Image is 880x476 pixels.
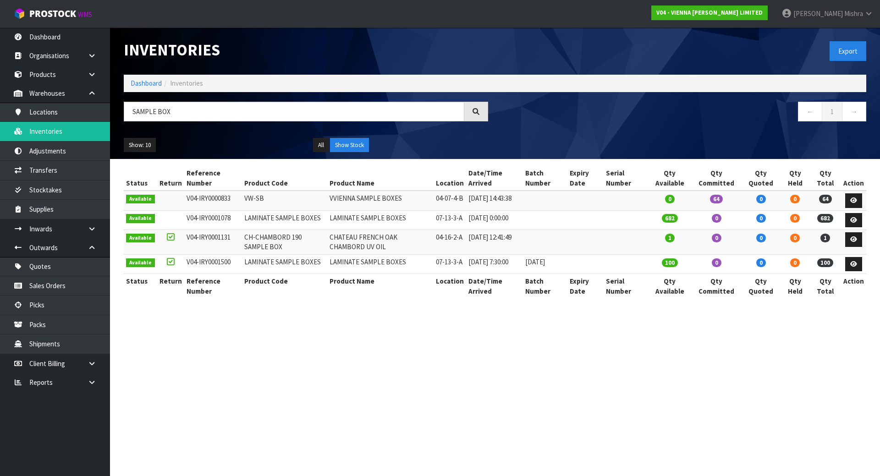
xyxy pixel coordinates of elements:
[126,258,155,268] span: Available
[810,274,841,298] th: Qty Total
[466,254,523,274] td: [DATE] 7:30:00
[656,9,763,16] strong: V04 - VIENNA [PERSON_NAME] LIMITED
[434,274,466,298] th: Location
[790,214,800,223] span: 0
[157,274,184,298] th: Return
[712,258,721,267] span: 0
[126,214,155,223] span: Available
[184,210,242,230] td: V04-IRY0001078
[466,274,523,298] th: Date/Time Arrived
[184,166,242,191] th: Reference Number
[466,230,523,255] td: [DATE] 12:41:49
[756,195,766,203] span: 0
[313,138,329,153] button: All
[523,166,567,191] th: Batch Number
[124,274,157,298] th: Status
[434,191,466,210] td: 04-07-4-B
[29,8,76,20] span: ProStock
[604,166,648,191] th: Serial Number
[756,234,766,242] span: 0
[712,214,721,223] span: 0
[78,10,92,19] small: WMS
[523,274,567,298] th: Batch Number
[648,166,691,191] th: Qty Available
[131,79,162,88] a: Dashboard
[242,230,327,255] td: CH-CHAMBORD 190 SAMPLE BOX
[466,210,523,230] td: [DATE] 0:00:00
[242,191,327,210] td: VW-SB
[790,195,800,203] span: 0
[14,8,25,19] img: cube-alt.png
[327,230,434,255] td: CHATEAU FRENCH OAK CHAMBORD UV OIL
[242,274,327,298] th: Product Code
[822,102,842,121] a: 1
[157,166,184,191] th: Return
[184,254,242,274] td: V04-IRY0001500
[124,166,157,191] th: Status
[712,234,721,242] span: 0
[330,138,369,153] button: Show Stock
[665,195,675,203] span: 0
[742,166,781,191] th: Qty Quoted
[124,138,156,153] button: Show: 10
[523,254,567,274] td: [DATE]
[841,274,866,298] th: Action
[790,234,800,242] span: 0
[604,274,648,298] th: Serial Number
[651,5,768,20] a: V04 - VIENNA [PERSON_NAME] LIMITED
[648,274,691,298] th: Qty Available
[434,230,466,255] td: 04-16-2-A
[434,166,466,191] th: Location
[844,9,863,18] span: Mishra
[790,258,800,267] span: 0
[817,258,833,267] span: 100
[820,234,830,242] span: 1
[502,102,866,124] nav: Page navigation
[841,166,866,191] th: Action
[817,214,833,223] span: 682
[567,166,604,191] th: Expiry Date
[434,210,466,230] td: 07-13-3-A
[567,274,604,298] th: Expiry Date
[466,166,523,191] th: Date/Time Arrived
[124,102,464,121] input: Search inventories
[327,191,434,210] td: VVIENNA SAMPLE BOXES
[434,254,466,274] td: 07-13-3-A
[793,9,843,18] span: [PERSON_NAME]
[665,234,675,242] span: 1
[781,166,809,191] th: Qty Held
[170,79,203,88] span: Inventories
[810,166,841,191] th: Qty Total
[184,230,242,255] td: V04-IRY0001131
[756,214,766,223] span: 0
[691,274,741,298] th: Qty Committed
[242,210,327,230] td: LAMINATE SAMPLE BOXES
[184,191,242,210] td: V04-IRY0000833
[327,254,434,274] td: LAMINATE SAMPLE BOXES
[691,166,741,191] th: Qty Committed
[126,234,155,243] span: Available
[819,195,832,203] span: 64
[710,195,723,203] span: 64
[830,41,866,61] button: Export
[242,254,327,274] td: LAMINATE SAMPLE BOXES
[781,274,809,298] th: Qty Held
[124,41,488,59] h1: Inventories
[327,210,434,230] td: LAMINATE SAMPLE BOXES
[242,166,327,191] th: Product Code
[662,214,678,223] span: 682
[842,102,866,121] a: →
[184,274,242,298] th: Reference Number
[798,102,822,121] a: ←
[327,166,434,191] th: Product Name
[466,191,523,210] td: [DATE] 14:43:38
[126,195,155,204] span: Available
[327,274,434,298] th: Product Name
[662,258,678,267] span: 100
[742,274,781,298] th: Qty Quoted
[756,258,766,267] span: 0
